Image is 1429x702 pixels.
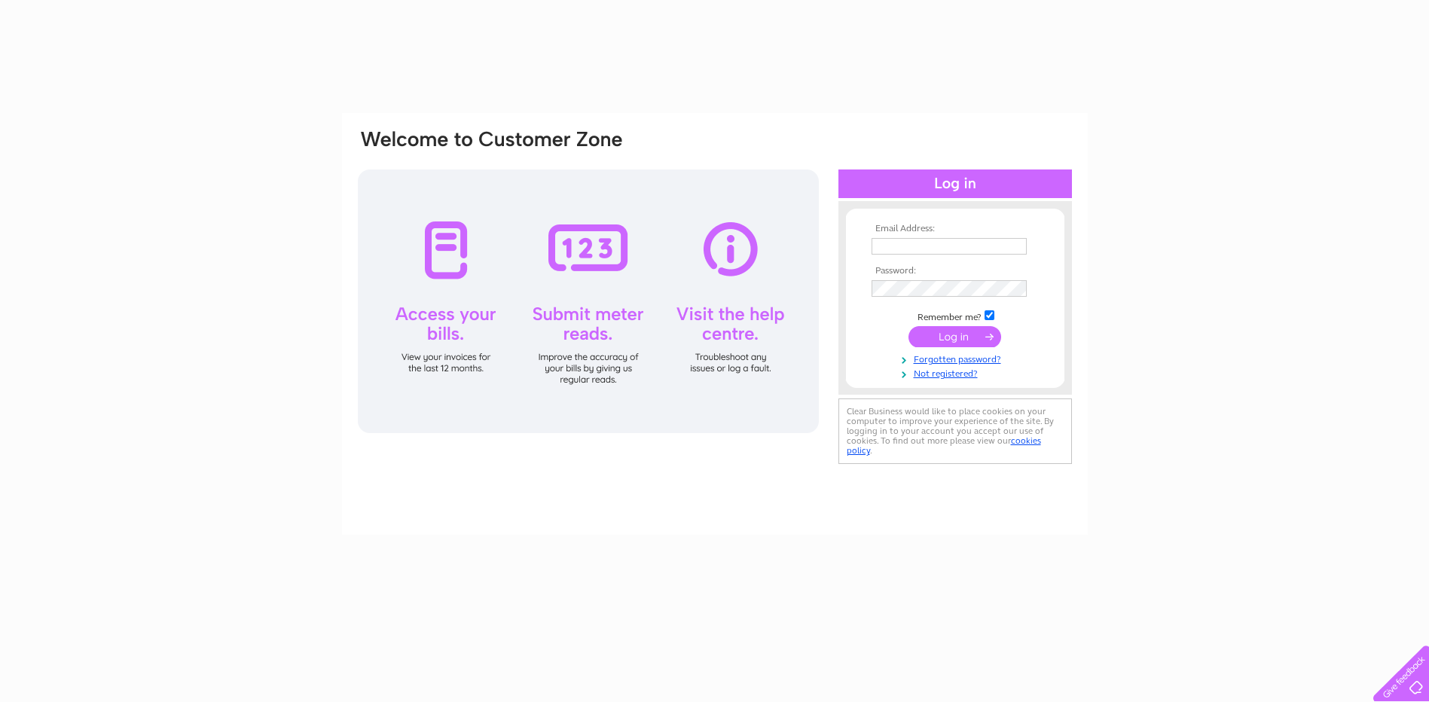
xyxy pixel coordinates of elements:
[908,326,1001,347] input: Submit
[868,224,1043,234] th: Email Address:
[872,365,1043,380] a: Not registered?
[868,308,1043,323] td: Remember me?
[868,266,1043,276] th: Password:
[838,398,1072,464] div: Clear Business would like to place cookies on your computer to improve your experience of the sit...
[847,435,1041,456] a: cookies policy
[872,351,1043,365] a: Forgotten password?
